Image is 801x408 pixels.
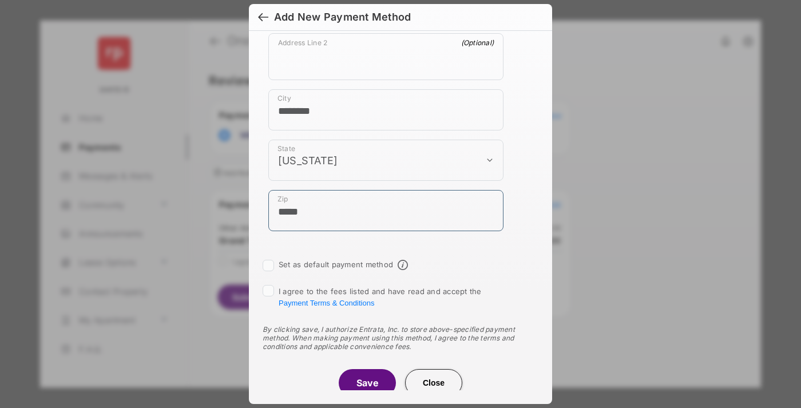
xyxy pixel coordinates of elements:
[279,287,482,307] span: I agree to the fees listed and have read and accept the
[398,260,408,270] span: Default payment method info
[268,33,503,80] div: payment_method_screening[postal_addresses][addressLine2]
[279,260,393,269] label: Set as default payment method
[268,190,503,231] div: payment_method_screening[postal_addresses][postalCode]
[268,89,503,130] div: payment_method_screening[postal_addresses][locality]
[279,299,374,307] button: I agree to the fees listed and have read and accept the
[339,369,396,397] button: Save
[274,11,411,23] div: Add New Payment Method
[263,325,538,351] div: By clicking save, I authorize Entrata, Inc. to store above-specified payment method. When making ...
[268,140,503,181] div: payment_method_screening[postal_addresses][administrativeArea]
[405,369,462,397] button: Close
